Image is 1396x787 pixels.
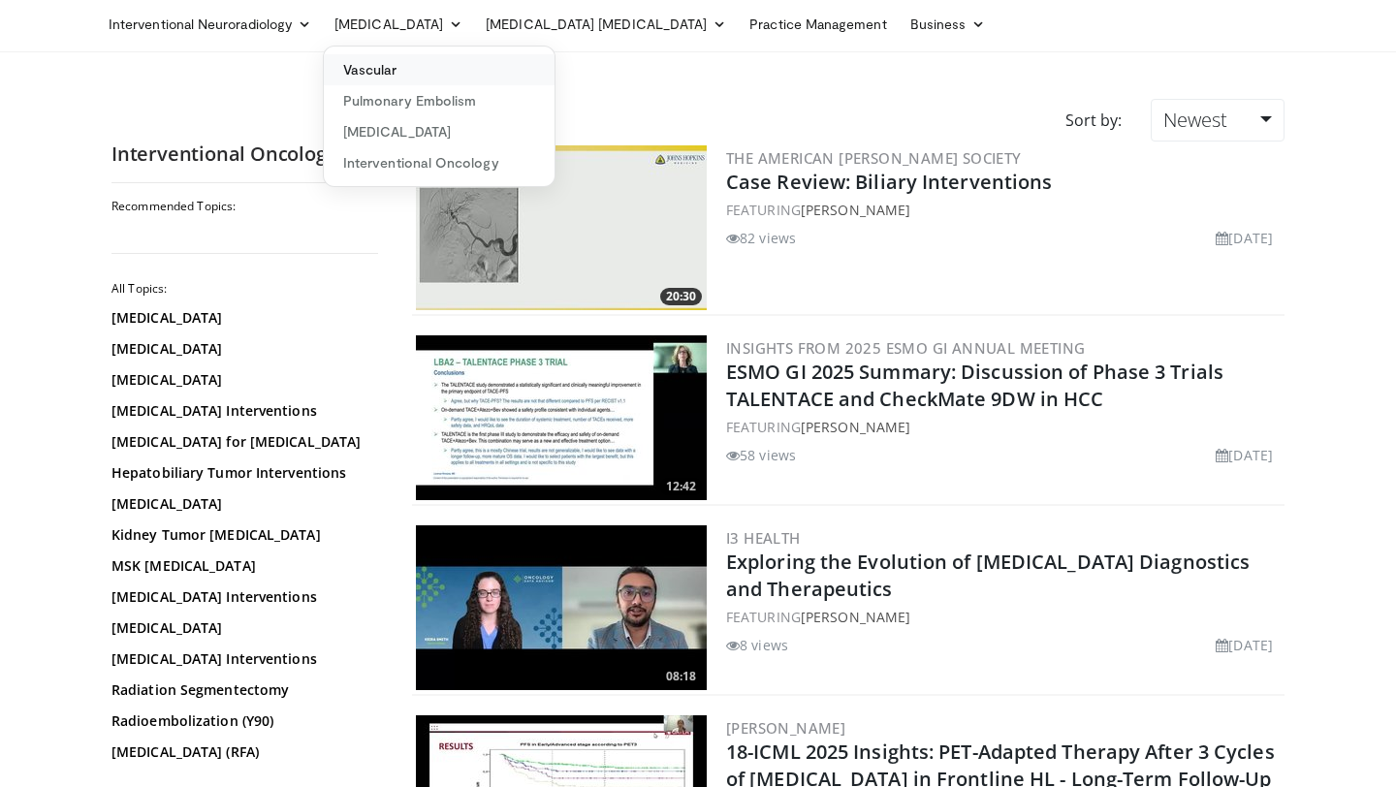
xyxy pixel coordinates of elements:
[726,359,1223,412] a: ESMO GI 2025 Summary: Discussion of Phase 3 Trials TALENTACE and CheckMate 9DW in HCC
[1216,635,1273,655] li: [DATE]
[416,145,707,310] a: 20:30
[416,145,707,310] img: ac021962-dcde-45ff-a390-3c31e26f400d.300x170_q85_crop-smart_upscale.jpg
[660,288,702,305] span: 20:30
[801,201,910,219] a: [PERSON_NAME]
[726,200,1281,220] div: FEATURING
[416,335,707,500] img: 0d874aef-88c5-49cd-829a-e7399373686e.300x170_q85_crop-smart_upscale.jpg
[111,525,373,545] a: Kidney Tumor [MEDICAL_DATA]
[726,528,801,548] a: i3 Health
[726,635,788,655] li: 8 views
[801,608,910,626] a: [PERSON_NAME]
[111,339,373,359] a: [MEDICAL_DATA]
[726,228,796,248] li: 82 views
[111,711,373,731] a: Radioembolization (Y90)
[416,335,707,500] a: 12:42
[660,668,702,685] span: 08:18
[324,54,555,85] a: Vascular
[111,556,373,576] a: MSK [MEDICAL_DATA]
[726,148,1022,168] a: The American [PERSON_NAME] Society
[1216,228,1273,248] li: [DATE]
[1216,445,1273,465] li: [DATE]
[726,338,1085,358] a: Insights from 2025 ESMO GI Annual Meeting
[111,199,378,214] h2: Recommended Topics:
[111,142,383,167] h2: Interventional Oncology
[738,5,898,44] a: Practice Management
[416,525,707,690] img: 6f49dc5a-60a5-4e54-8e62-d6f746e87cd5.300x170_q85_crop-smart_upscale.jpg
[111,463,373,483] a: Hepatobiliary Tumor Interventions
[726,549,1250,602] a: Exploring the Evolution of [MEDICAL_DATA] Diagnostics and Therapeutics
[323,5,474,44] a: [MEDICAL_DATA]
[111,281,378,297] h2: All Topics:
[111,587,373,607] a: [MEDICAL_DATA] Interventions
[1163,107,1227,133] span: Newest
[726,718,845,738] a: [PERSON_NAME]
[899,5,998,44] a: Business
[111,680,373,700] a: Radiation Segmentectomy
[660,478,702,495] span: 12:42
[111,308,373,328] a: [MEDICAL_DATA]
[801,418,910,436] a: [PERSON_NAME]
[111,742,373,762] a: [MEDICAL_DATA] (RFA)
[111,618,373,638] a: [MEDICAL_DATA]
[1151,99,1285,142] a: Newest
[111,649,373,669] a: [MEDICAL_DATA] Interventions
[474,5,738,44] a: [MEDICAL_DATA] [MEDICAL_DATA]
[111,401,373,421] a: [MEDICAL_DATA] Interventions
[726,417,1281,437] div: FEATURING
[97,5,323,44] a: Interventional Neuroradiology
[726,169,1052,195] a: Case Review: Biliary Interventions
[726,445,796,465] li: 58 views
[726,607,1281,627] div: FEATURING
[324,85,555,116] a: Pulmonary Embolism
[324,147,555,178] a: Interventional Oncology
[111,370,373,390] a: [MEDICAL_DATA]
[111,494,373,514] a: [MEDICAL_DATA]
[324,116,555,147] a: [MEDICAL_DATA]
[416,525,707,690] a: 08:18
[1051,99,1136,142] div: Sort by:
[111,432,373,452] a: [MEDICAL_DATA] for [MEDICAL_DATA]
